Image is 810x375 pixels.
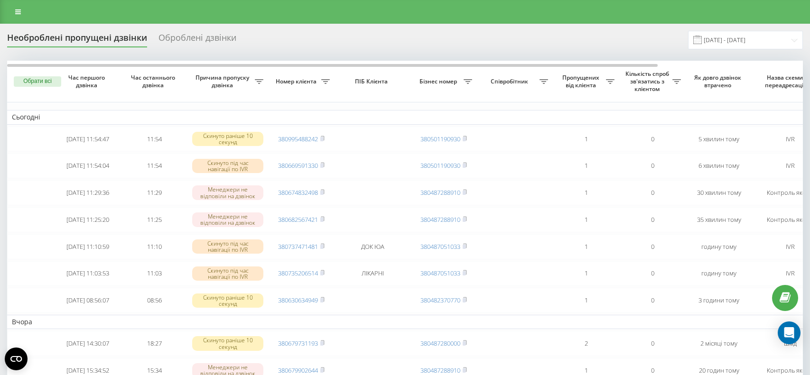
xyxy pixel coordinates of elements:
button: Open CMP widget [5,348,28,370]
td: 0 [619,288,686,313]
td: 1 [553,207,619,232]
a: 380679902644 [278,366,318,375]
span: Як довго дзвінок втрачено [693,74,745,89]
div: Open Intercom Messenger [778,321,801,344]
td: 1 [553,153,619,178]
a: 380487051033 [420,242,460,251]
td: 2 [553,331,619,356]
td: 30 хвилин тому [686,180,752,205]
td: 3 години тому [686,288,752,313]
td: 11:54 [121,127,187,152]
div: Скинуто раніше 10 секунд [192,336,263,350]
td: ДОК ЮА [335,234,410,259]
div: Скинуто під час навігації по IVR [192,239,263,254]
td: 6 хвилин тому [686,153,752,178]
a: 380487288910 [420,188,460,197]
td: [DATE] 11:03:53 [55,261,121,286]
td: 0 [619,180,686,205]
td: 08:56 [121,288,187,313]
td: 1 [553,180,619,205]
div: Необроблені пропущені дзвінки [7,33,147,47]
td: 11:29 [121,180,187,205]
a: 380482370770 [420,296,460,304]
td: 1 [553,234,619,259]
a: 380487280000 [420,339,460,348]
a: 380630634949 [278,296,318,304]
td: 1 [553,127,619,152]
td: 0 [619,207,686,232]
td: [DATE] 11:25:20 [55,207,121,232]
span: Кількість спроб зв'язатись з клієнтом [624,70,672,92]
span: Номер клієнта [273,78,321,85]
span: Пропущених від клієнта [558,74,606,89]
div: Менеджери не відповіли на дзвінок [192,212,263,227]
a: 380995488242 [278,135,318,143]
td: 2 місяці тому [686,331,752,356]
div: Оброблені дзвінки [158,33,236,47]
td: [DATE] 11:29:36 [55,180,121,205]
div: Скинуто під час навігації по IVR [192,266,263,281]
td: 11:25 [121,207,187,232]
div: Скинуто раніше 10 секунд [192,293,263,308]
td: [DATE] 08:56:07 [55,288,121,313]
td: [DATE] 11:10:59 [55,234,121,259]
td: 0 [619,127,686,152]
a: 380501190930 [420,135,460,143]
td: [DATE] 14:30:07 [55,331,121,356]
td: 0 [619,331,686,356]
span: Співробітник [482,78,540,85]
a: 380501190930 [420,161,460,170]
a: 380679731193 [278,339,318,348]
td: 35 хвилин тому [686,207,752,232]
a: 380487288910 [420,366,460,375]
td: ЛІКАРНІ [335,261,410,286]
a: 380737471481 [278,242,318,251]
td: 11:03 [121,261,187,286]
div: Скинуто раніше 10 секунд [192,132,263,146]
span: Час першого дзвінка [62,74,113,89]
span: ПІБ Клієнта [343,78,402,85]
td: годину тому [686,234,752,259]
td: 18:27 [121,331,187,356]
td: [DATE] 11:54:04 [55,153,121,178]
td: 11:10 [121,234,187,259]
a: 380487288910 [420,215,460,224]
span: Причина пропуску дзвінка [192,74,255,89]
td: 0 [619,234,686,259]
td: 1 [553,288,619,313]
span: Бізнес номер [415,78,464,85]
td: 0 [619,153,686,178]
td: 0 [619,261,686,286]
a: 380735206514 [278,269,318,277]
span: Час останнього дзвінка [129,74,180,89]
div: Менеджери не відповіли на дзвінок [192,185,263,200]
a: 380682567421 [278,215,318,224]
td: 11:54 [121,153,187,178]
a: 380669591330 [278,161,318,170]
a: 380487051033 [420,269,460,277]
td: 1 [553,261,619,286]
button: Обрати всі [14,76,61,87]
td: [DATE] 11:54:47 [55,127,121,152]
td: 5 хвилин тому [686,127,752,152]
td: годину тому [686,261,752,286]
a: 380674832498 [278,188,318,197]
div: Скинуто під час навігації по IVR [192,159,263,173]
